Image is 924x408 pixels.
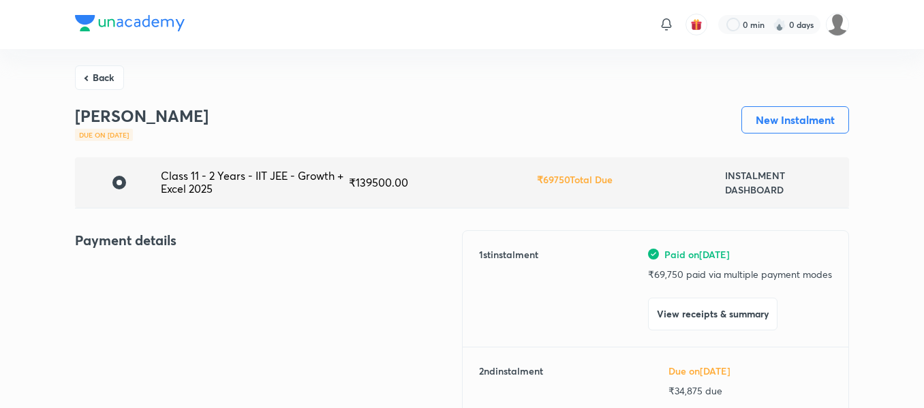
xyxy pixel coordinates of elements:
p: ₹ 34,875 due [668,383,832,398]
img: streak [773,18,786,31]
p: ₹ 69,750 paid via multiple payment modes [648,267,832,281]
img: Devadarshan M [826,13,849,36]
h6: Due on [DATE] [668,364,832,378]
h6: ₹ 69750 Total Due [537,172,613,187]
button: New Instalment [741,106,849,134]
span: Paid on [DATE] [664,247,730,262]
div: ₹ 139500.00 [349,176,537,189]
div: Class 11 - 2 Years - IIT JEE - Growth + Excel 2025 [161,170,349,195]
div: Due on [DATE] [75,129,133,141]
img: green-tick [648,249,659,260]
h6: INSTALMENT DASHBOARD [725,168,838,197]
button: View receipts & summary [648,298,777,330]
button: Back [75,65,124,90]
button: avatar [686,14,707,35]
h3: [PERSON_NAME] [75,106,209,126]
h6: 1 st instalment [479,247,538,330]
img: Company Logo [75,15,185,31]
img: avatar [690,18,703,31]
a: Company Logo [75,15,185,35]
h4: Payment details [75,230,462,251]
